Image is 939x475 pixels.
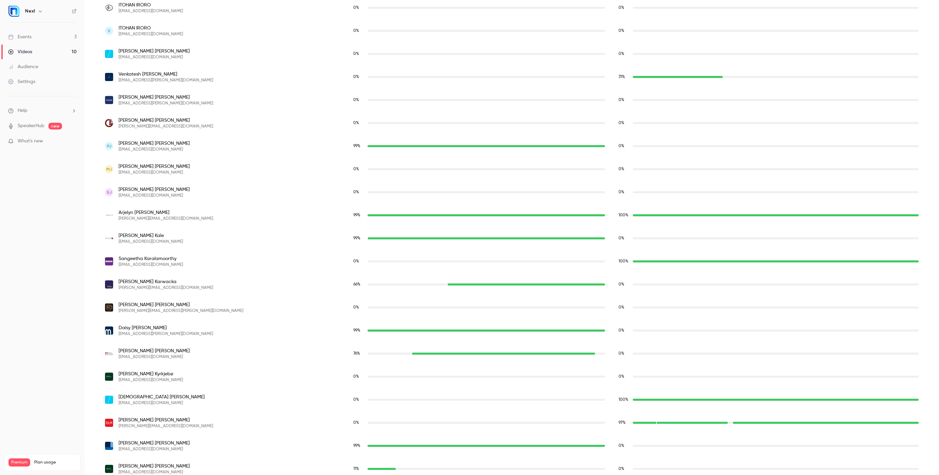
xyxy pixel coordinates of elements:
[98,434,925,457] div: dlawrence@wildlaw.ca
[353,420,364,426] span: Live watch time
[353,121,359,125] span: 0 %
[98,227,925,250] div: gkale@almtlegal.com
[119,147,190,152] span: [EMAIL_ADDRESS][DOMAIN_NAME]
[105,257,113,265] img: dentons.com
[119,470,190,475] span: [EMAIL_ADDRESS][DOMAIN_NAME]
[98,296,925,319] div: rachel.kennedy@kinstellar.com
[98,250,925,273] div: sangeetha.karalamoorthy@dentons.com
[619,121,624,125] span: 0 %
[353,235,364,241] span: Live watch time
[353,144,360,148] span: 99 %
[619,189,629,195] span: Replay watch time
[119,301,243,308] span: [PERSON_NAME] [PERSON_NAME]
[105,119,113,127] img: ghanemlawfirm.com
[353,143,364,149] span: Live watch time
[353,29,359,33] span: 0 %
[106,166,112,172] span: MJ
[353,52,359,56] span: 0 %
[98,42,925,65] div: milos.jakovljevic@karanovicpartners.com
[8,63,38,70] div: Audience
[353,75,359,79] span: 0 %
[25,8,35,15] h6: Nexl
[105,326,113,335] img: michelmores.com
[105,396,113,404] img: karanovicpartners.com
[18,122,44,130] a: SpeakerHub
[119,394,205,400] span: [DEMOGRAPHIC_DATA] [PERSON_NAME]
[119,94,213,101] span: [PERSON_NAME] [PERSON_NAME]
[8,48,32,55] div: Videos
[108,28,110,34] span: II
[119,71,213,78] span: Venkatesh [PERSON_NAME]
[353,328,364,334] span: Live watch time
[619,144,624,148] span: 0 %
[619,397,629,403] span: Replay watch time
[119,48,190,55] span: [PERSON_NAME] [PERSON_NAME]
[105,442,113,450] img: wildlaw.ca
[105,303,113,312] img: kinstellar.com
[619,143,629,149] span: Replay watch time
[107,189,112,195] span: SJ
[119,209,213,216] span: Arjelyn [PERSON_NAME]
[353,444,360,448] span: 99 %
[105,96,113,104] img: cassels.com
[119,423,213,429] span: [PERSON_NAME][EMAIL_ADDRESS][DOMAIN_NAME]
[619,329,624,333] span: 0 %
[353,398,359,402] span: 0 %
[105,234,113,242] img: almtlegal.com
[619,28,629,34] span: Replay watch time
[353,374,364,380] span: Live watch time
[353,5,364,11] span: Live watch time
[98,388,925,411] div: vedrana.lakovic@karanovicpartners.com
[119,440,190,447] span: [PERSON_NAME] [PERSON_NAME]
[119,278,213,285] span: [PERSON_NAME] Karwacka
[619,75,625,79] span: 31 %
[8,458,30,467] span: Premium
[353,167,359,171] span: 0 %
[18,138,43,145] span: What's new
[353,97,364,103] span: Live watch time
[353,259,359,263] span: 0 %
[619,167,624,171] span: 0 %
[98,19,925,42] div: itohan.iroro@jeeafrica.com
[119,117,213,124] span: [PERSON_NAME] [PERSON_NAME]
[619,235,629,241] span: Replay watch time
[353,467,359,471] span: 11 %
[353,443,364,449] span: Live watch time
[98,181,925,204] div: sjimenez@vwys.com.mx
[105,280,113,289] img: wkb.pl
[8,34,32,40] div: Events
[119,186,190,193] span: [PERSON_NAME] [PERSON_NAME]
[353,281,364,288] span: Live watch time
[619,374,629,380] span: Replay watch time
[619,213,628,217] span: 100 %
[119,55,190,60] span: [EMAIL_ADDRESS][DOMAIN_NAME]
[119,25,183,32] span: ITOHAN IRORO
[119,2,183,8] span: ITOHAN IRORO
[98,158,925,181] div: mjimenez@vwys.com.mx
[105,373,113,381] img: wiersholm.no
[353,304,364,311] span: Live watch time
[119,377,183,383] span: [EMAIL_ADDRESS][DOMAIN_NAME]
[619,236,624,240] span: 0 %
[98,365,925,388] div: cafr@wiersholm.no
[619,166,629,172] span: Replay watch time
[353,305,359,310] span: 0 %
[68,138,77,144] iframe: Noticeable Trigger
[619,74,629,80] span: Replay watch time
[619,304,629,311] span: Replay watch time
[619,305,624,310] span: 0 %
[619,6,624,10] span: 0 %
[353,258,364,264] span: Live watch time
[119,101,213,106] span: [EMAIL_ADDRESS][PERSON_NAME][DOMAIN_NAME]
[107,143,111,149] span: PJ
[619,352,624,356] span: 0 %
[119,417,213,423] span: [PERSON_NAME] [PERSON_NAME]
[98,319,925,342] div: daisy.kinsella@michelmores.com
[619,351,629,357] span: Replay watch time
[119,216,213,221] span: [PERSON_NAME][EMAIL_ADDRESS][DOMAIN_NAME]
[105,73,113,81] img: amsshardul.com
[34,460,76,465] span: Plan usage
[105,350,113,358] img: hallrender.com
[619,398,628,402] span: 100 %
[119,324,213,331] span: Daisy [PERSON_NAME]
